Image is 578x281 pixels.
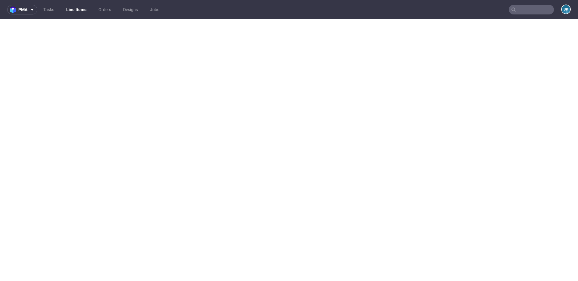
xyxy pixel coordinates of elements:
a: Designs [120,5,141,14]
button: pma [7,5,37,14]
a: Orders [95,5,115,14]
img: logo [10,6,18,13]
a: Jobs [146,5,163,14]
a: Line Items [63,5,90,14]
a: Tasks [40,5,58,14]
span: pma [18,8,27,12]
figcaption: BK [562,5,570,14]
